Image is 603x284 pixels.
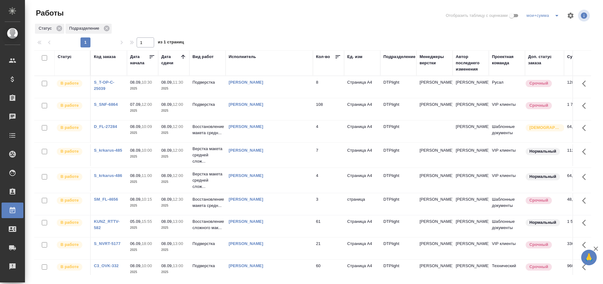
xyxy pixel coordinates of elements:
p: 2025 [161,203,186,209]
p: 08.09, [161,102,173,107]
td: Шаблонные документы [489,193,525,215]
a: S_T-OP-C-25039 [94,80,114,91]
p: Подверстка [192,79,222,86]
a: S_krkarus-486 [94,173,122,178]
p: [DEMOGRAPHIC_DATA] [529,125,561,131]
td: Шаблонные документы [489,215,525,237]
p: Подразделение [69,25,101,32]
p: Срочный [529,242,548,248]
td: 48,00 ₽ [564,193,595,215]
span: Настроить таблицу [563,8,578,23]
p: 08.09, [161,263,173,268]
td: 64,00 ₽ [564,120,595,142]
td: DTPlight [380,76,416,98]
span: 🙏 [584,251,594,264]
p: 11:00 [142,173,152,178]
p: [PERSON_NAME] [420,263,450,269]
p: 13:00 [173,241,183,246]
p: 12:30 [173,197,183,202]
p: 2025 [130,225,155,231]
td: страница [344,193,380,215]
p: 10:00 [142,148,152,153]
button: Здесь прячутся важные кнопки [578,215,593,230]
p: В работе [61,148,79,154]
div: Проектная команда [492,54,522,66]
p: 2025 [130,154,155,160]
a: [PERSON_NAME] [229,124,263,129]
td: [PERSON_NAME] [453,144,489,166]
td: Страница А4 [344,76,380,98]
div: Код заказа [94,54,116,60]
td: VIP клиенты [489,144,525,166]
a: S_NVRT-5177 [94,241,120,246]
p: [PERSON_NAME] [420,196,450,203]
p: 07.09, [130,102,142,107]
td: Страница А4 [344,169,380,191]
p: 05.09, [130,219,142,224]
div: Исполнитель выполняет работу [56,218,87,227]
div: Доп. статус заказа [528,54,561,66]
span: из 1 страниц [158,38,184,47]
p: Верстка макета средней слож... [192,146,222,164]
td: VIP клиенты [489,98,525,120]
p: 08.09, [161,80,173,85]
p: 2025 [161,154,186,160]
td: Страница А4 [344,98,380,120]
p: 12:00 [173,148,183,153]
td: [PERSON_NAME] [453,120,489,142]
a: SM_FL-4656 [94,197,118,202]
p: 13:00 [173,219,183,224]
div: Исполнитель выполняет работу [56,173,87,181]
p: 08.09, [161,124,173,129]
p: 08.09, [130,263,142,268]
p: 2025 [161,130,186,136]
td: DTPlight [380,98,416,120]
p: 06.09, [130,241,142,246]
p: 12:00 [173,173,183,178]
td: VIP клиенты [489,169,525,191]
button: 🙏 [581,250,597,265]
p: 2025 [130,247,155,253]
p: 08.09, [130,124,142,129]
td: Страница А4 [344,237,380,259]
p: 2025 [161,269,186,275]
td: 4 [313,169,344,191]
button: Здесь прячутся важные кнопки [578,237,593,252]
p: 08.09, [130,197,142,202]
button: Здесь прячутся важные кнопки [578,98,593,113]
td: DTPlight [380,144,416,166]
p: 08.09, [161,197,173,202]
td: 8 [313,76,344,98]
td: Страница А4 [344,120,380,142]
p: Нормальный [529,174,556,180]
td: DTPlight [380,169,416,191]
div: Исполнитель выполняет работу [56,263,87,271]
td: Технический [489,260,525,282]
button: Здесь прячутся важные кнопки [578,193,593,208]
a: D_FL-27284 [94,124,117,129]
p: 13:00 [173,263,183,268]
p: 2025 [130,108,155,114]
p: Статус [39,25,54,32]
td: 960,00 ₽ [564,260,595,282]
p: [PERSON_NAME] [420,79,450,86]
td: 21 [313,237,344,259]
div: Исполнитель выполняет работу [56,196,87,205]
a: [PERSON_NAME] [229,102,263,107]
button: Здесь прячутся важные кнопки [578,76,593,91]
p: 2025 [130,179,155,185]
p: Срочный [529,102,548,109]
p: В работе [61,80,79,86]
p: Верстка макета средней слож... [192,171,222,190]
div: Исполнитель выполняет работу [56,241,87,249]
button: Здесь прячутся важные кнопки [578,144,593,159]
p: [PERSON_NAME] [420,147,450,154]
p: [PERSON_NAME] [420,241,450,247]
td: Страница А4 [344,260,380,282]
button: Здесь прячутся важные кнопки [578,169,593,184]
td: 4 [313,120,344,142]
p: Срочный [529,197,548,203]
td: [PERSON_NAME] [453,237,489,259]
div: Исполнитель [229,54,256,60]
td: Страница А4 [344,144,380,166]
